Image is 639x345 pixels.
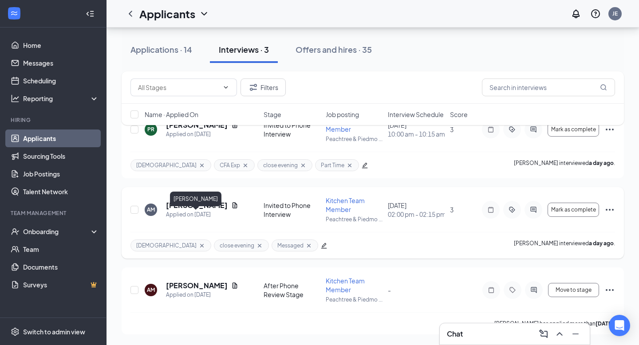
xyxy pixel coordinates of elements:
a: Messages [23,54,99,72]
svg: Minimize [570,329,581,339]
button: Minimize [568,327,583,341]
div: [PERSON_NAME] [170,192,221,206]
p: [PERSON_NAME] interviewed . [514,239,615,251]
svg: ChevronDown [222,84,229,91]
svg: Cross [346,162,353,169]
svg: ActiveTag [507,206,517,213]
a: Job Postings [23,165,99,183]
div: Applications · 14 [130,44,192,55]
svg: QuestionInfo [590,8,601,19]
svg: ChevronDown [199,8,209,19]
b: [DATE] [596,320,614,327]
a: Documents [23,258,99,276]
span: [DEMOGRAPHIC_DATA] [136,161,197,169]
span: Kitchen Team Member [326,196,365,213]
div: Hiring [11,116,97,124]
input: Search in interviews [482,78,615,96]
a: SurveysCrown [23,276,99,294]
div: Switch to admin view [23,327,85,336]
svg: Note [486,286,497,294]
svg: Cross [198,242,205,249]
svg: Analysis [11,94,20,103]
svg: Cross [198,162,205,169]
span: edit [321,243,327,249]
b: a day ago [589,240,614,247]
h5: [PERSON_NAME] [166,200,228,210]
span: - [388,286,391,294]
span: close evening [263,161,298,169]
button: Filter Filters [241,78,286,96]
a: Applicants [23,129,99,147]
div: Applied on [DATE] [166,130,238,139]
svg: Notifications [571,8,581,19]
svg: ComposeMessage [538,329,549,339]
p: Peachtree & Piedmo ... [326,296,383,303]
span: Job posting [326,110,359,119]
div: Onboarding [23,227,91,236]
svg: ChevronUp [554,329,565,339]
span: Interview Schedule [388,110,444,119]
span: CFA Exp [220,161,240,169]
div: [DATE] [388,201,445,219]
svg: WorkstreamLogo [10,9,19,18]
svg: Collapse [86,9,95,18]
span: Messaged [277,242,304,249]
div: AM [147,286,155,294]
input: All Stages [138,82,219,92]
svg: UserCheck [11,227,20,236]
span: Stage [264,110,281,119]
div: AM [147,206,155,213]
svg: Tag [507,286,518,294]
div: Open Intercom Messenger [609,315,630,336]
div: Invited to Phone Interview [264,201,320,219]
svg: Ellipses [604,204,615,215]
span: Kitchen Team Member [326,277,365,294]
a: Talent Network [23,183,99,200]
svg: Document [231,202,238,209]
svg: Cross [305,242,312,249]
svg: ChevronLeft [125,8,136,19]
svg: ActiveChat [528,206,539,213]
p: [PERSON_NAME] interviewed . [514,159,615,171]
p: Peachtree & Piedmo ... [326,135,383,143]
button: Mark as complete [548,203,599,217]
svg: Cross [300,162,307,169]
span: 3 [450,206,454,214]
span: edit [362,162,368,169]
svg: Note [485,206,496,213]
button: ComposeMessage [536,327,551,341]
p: [PERSON_NAME] has applied more than . [494,320,615,327]
b: a day ago [589,160,614,166]
div: Applied on [DATE] [166,290,238,299]
p: Peachtree & Piedmo ... [326,216,383,223]
span: Score [450,110,468,119]
span: Name · Applied On [145,110,198,119]
svg: Cross [256,242,263,249]
svg: MagnifyingGlass [600,84,607,91]
div: Team Management [11,209,97,217]
span: Move to stage [556,287,592,293]
svg: Filter [248,82,259,93]
div: After Phone Review Stage [264,281,320,299]
div: JE [612,10,618,17]
h5: [PERSON_NAME] [166,281,228,290]
h1: Applicants [139,6,195,21]
a: Home [23,36,99,54]
span: Mark as complete [551,207,596,213]
div: Offers and hires · 35 [296,44,372,55]
span: Part Time [321,161,344,169]
a: Team [23,240,99,258]
svg: Settings [11,327,20,336]
button: Move to stage [548,283,599,297]
a: Scheduling [23,72,99,90]
span: [DEMOGRAPHIC_DATA] [136,242,197,249]
div: Applied on [DATE] [166,210,238,219]
div: Interviews · 3 [219,44,269,55]
span: close evening [220,242,254,249]
svg: Ellipses [604,285,615,295]
svg: ActiveChat [529,286,539,294]
svg: Document [231,282,238,289]
span: 02:00 pm - 02:15 pm [388,210,445,219]
div: Reporting [23,94,99,103]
